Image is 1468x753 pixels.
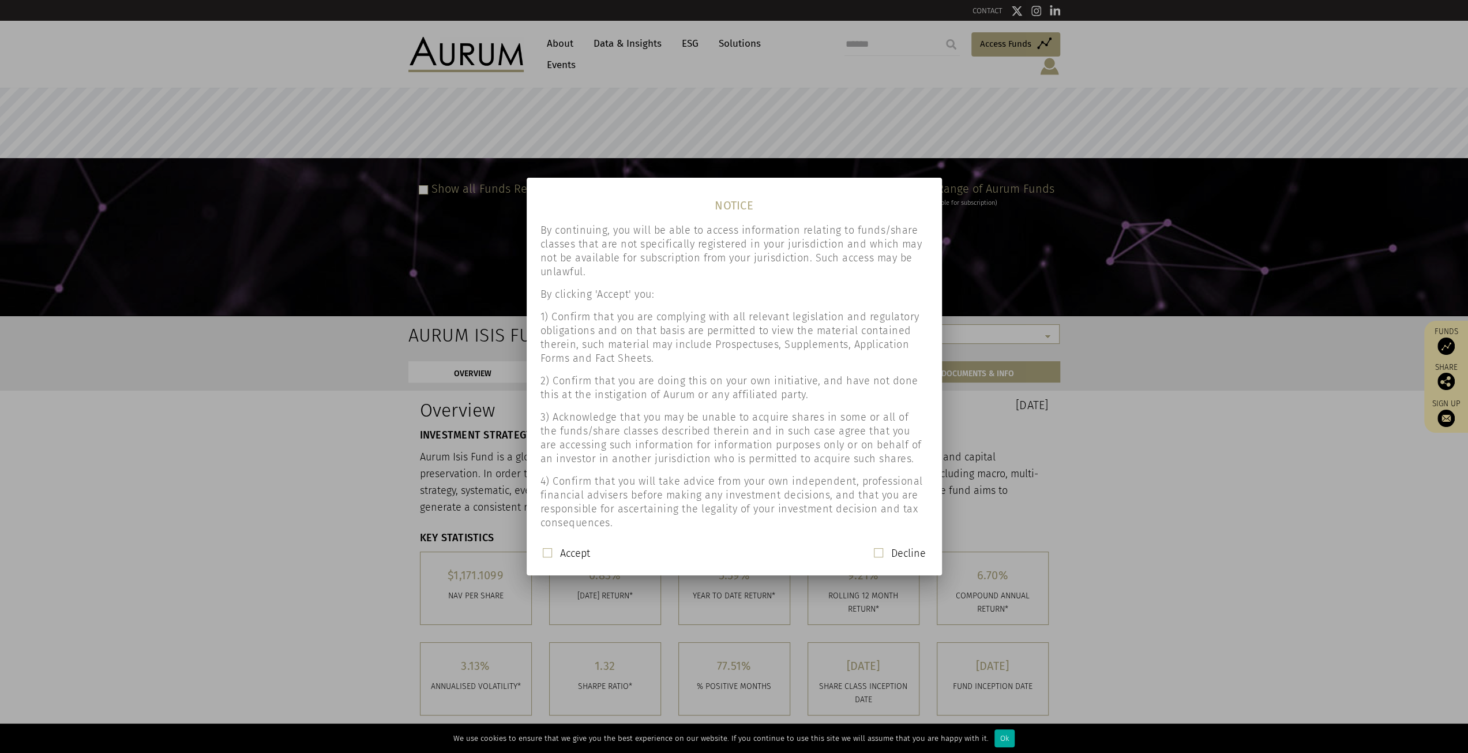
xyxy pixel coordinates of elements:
[540,310,928,365] p: 1) Confirm that you are complying with all relevant legislation and regulatory obligations and on...
[1437,410,1455,427] img: Sign up to our newsletter
[1430,327,1462,355] a: Funds
[994,729,1015,747] div: Ok
[527,186,942,215] h1: NOTICE
[891,546,926,560] label: Decline
[560,546,590,560] label: Accept
[540,474,928,530] p: 4) Confirm that you will take advice from your own independent, professional financial advisers b...
[1437,373,1455,390] img: Share this post
[1437,338,1455,355] img: Access Funds
[540,374,928,402] p: 2) Confirm that you are doing this on your own initiative, and have not done this at the instigat...
[1430,399,1462,427] a: Sign up
[540,410,928,466] p: 3) Acknowledge that you may be unable to acquire shares in some or all of the funds/share classes...
[540,223,928,279] p: By continuing, you will be able to access information relating to funds/share classes that are no...
[1430,364,1462,390] div: Share
[540,287,928,301] p: By clicking 'Accept' you:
